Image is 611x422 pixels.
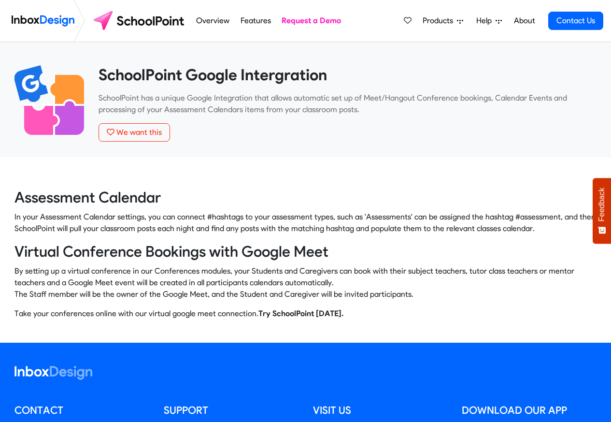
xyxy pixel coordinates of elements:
a: Contact Us [548,12,603,30]
h5: Support [164,403,298,418]
span: We want this [116,128,162,137]
img: 2022_01_13_icon_google_integration.svg [14,65,84,135]
img: schoolpoint logo [89,9,191,32]
a: Products [419,11,467,30]
h5: Visit us [313,403,448,418]
p: By setting up a virtual conference in our Conferences modules, your Students and Caregivers can b... [14,265,597,300]
span: Help [476,15,496,27]
span: Products [423,15,457,27]
h3: Virtual Conference Bookings with Google Meet [14,242,597,262]
h3: Assessment Calendar [14,188,597,207]
a: About [511,11,538,30]
a: Request a Demo [279,11,344,30]
p: Take your conferences online with our virtual google meet connection. [14,308,597,320]
h5: Download our App [462,403,597,418]
button: Feedback - Show survey [593,178,611,244]
a: Help [472,11,506,30]
h5: Contact [14,403,149,418]
p: In your Assessment Calendar settings, you can connect #hashtags to your assessment types, such as... [14,211,597,234]
button: We want this [99,123,170,142]
a: Overview [194,11,232,30]
a: Features [238,11,273,30]
p: SchoolPoint has a unique Google Integration that allows automatic set up of Meet/Hangout Conferen... [99,92,597,116]
heading: SchoolPoint Google Intergration [99,65,597,85]
strong: Try SchoolPoint [DATE]. [258,309,343,318]
span: Feedback [597,188,606,221]
img: logo_inboxdesign_white.svg [14,366,92,380]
